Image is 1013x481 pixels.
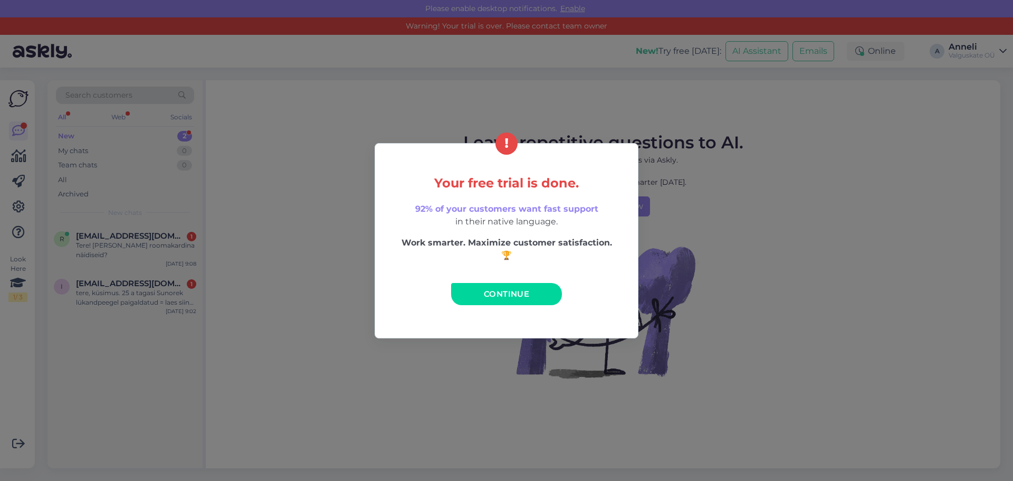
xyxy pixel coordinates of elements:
[415,204,598,214] span: 92% of your customers want fast support
[451,283,562,305] a: Continue
[397,237,616,262] p: Work smarter. Maximize customer satisfaction. 🏆
[484,289,529,299] span: Continue
[397,203,616,228] p: in their native language.
[397,176,616,190] h5: Your free trial is done.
